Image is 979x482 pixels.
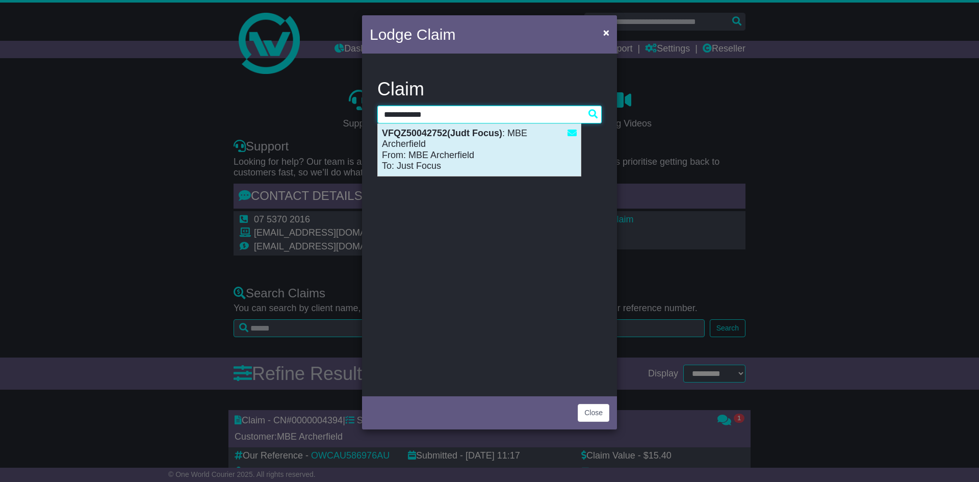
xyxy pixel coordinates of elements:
[370,23,455,46] h4: Lodge Claim
[378,124,581,176] div: : MBE Archerfield From: MBE Archerfield To: Just Focus
[382,128,502,138] strong: VFQZ50042752(Judt Focus)
[377,79,602,99] h3: Claim
[578,404,609,422] button: Close
[603,27,609,38] span: ×
[598,22,614,43] button: Close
